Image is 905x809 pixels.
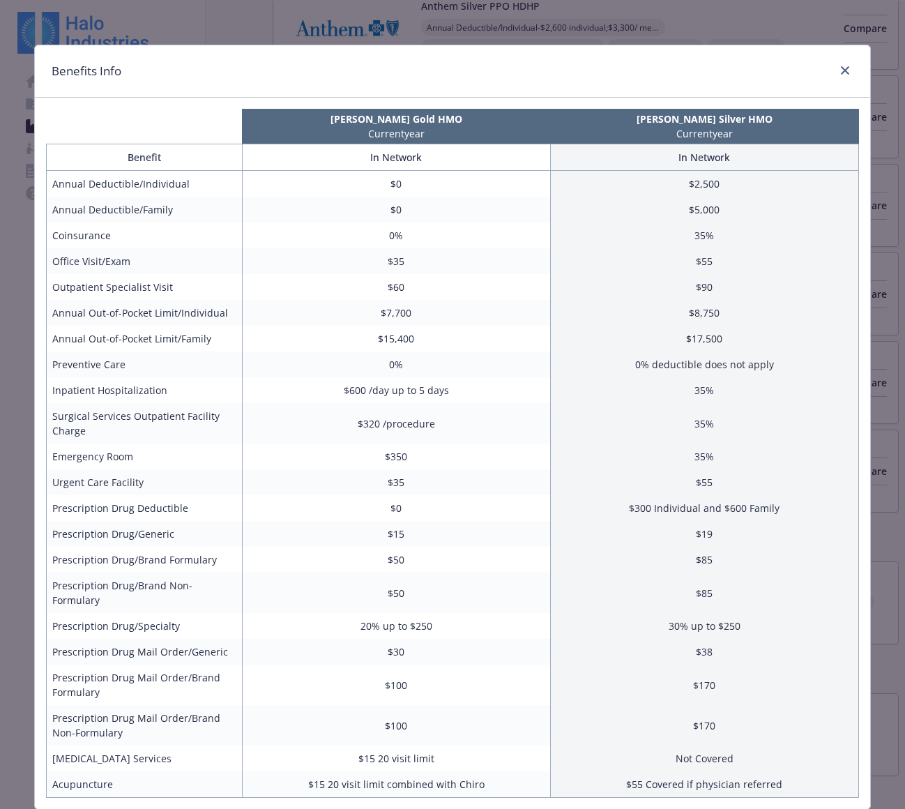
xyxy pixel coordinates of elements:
[550,248,858,274] td: $55
[550,222,858,248] td: 35%
[550,197,858,222] td: $5,000
[47,197,243,222] td: Annual Deductible/Family
[47,665,243,705] td: Prescription Drug Mail Order/Brand Formulary
[242,521,550,547] td: $15
[47,326,243,351] td: Annual Out-of-Pocket Limit/Family
[242,746,550,771] td: $15 20 visit limit
[242,495,550,521] td: $0
[550,144,858,171] th: In Network
[550,171,858,197] td: $2,500
[554,126,856,141] p: Current year
[245,112,547,126] p: [PERSON_NAME] Gold HMO
[47,613,243,639] td: Prescription Drug/Specialty
[242,665,550,705] td: $100
[47,222,243,248] td: Coinsurance
[47,521,243,547] td: Prescription Drug/Generic
[47,300,243,326] td: Annual Out-of-Pocket Limit/Individual
[550,547,858,573] td: $85
[550,573,858,613] td: $85
[550,521,858,547] td: $19
[47,274,243,300] td: Outpatient Specialist Visit
[47,705,243,746] td: Prescription Drug Mail Order/Brand Non-Formulary
[550,300,858,326] td: $8,750
[47,444,243,469] td: Emergency Room
[242,197,550,222] td: $0
[550,639,858,665] td: $38
[47,248,243,274] td: Office Visit/Exam
[550,705,858,746] td: $170
[550,351,858,377] td: 0% deductible does not apply
[242,444,550,469] td: $350
[242,144,550,171] th: In Network
[550,613,858,639] td: 30% up to $250
[47,469,243,495] td: Urgent Care Facility
[242,403,550,444] td: $320 /procedure
[46,109,242,144] th: intentionally left blank
[245,126,547,141] p: Current year
[550,326,858,351] td: $17,500
[550,403,858,444] td: 35%
[47,351,243,377] td: Preventive Care
[47,403,243,444] td: Surgical Services Outpatient Facility Charge
[242,613,550,639] td: 20% up to $250
[242,326,550,351] td: $15,400
[837,62,853,79] a: close
[47,746,243,771] td: [MEDICAL_DATA] Services
[242,222,550,248] td: 0%
[242,639,550,665] td: $30
[47,573,243,613] td: Prescription Drug/Brand Non-Formulary
[242,351,550,377] td: 0%
[47,771,243,798] td: Acupuncture
[242,171,550,197] td: $0
[52,62,121,80] h1: Benefits Info
[242,573,550,613] td: $50
[242,469,550,495] td: $35
[550,746,858,771] td: Not Covered
[550,665,858,705] td: $170
[242,274,550,300] td: $60
[550,274,858,300] td: $90
[47,639,243,665] td: Prescription Drug Mail Order/Generic
[47,171,243,197] td: Annual Deductible/Individual
[47,377,243,403] td: Inpatient Hospitalization
[242,705,550,746] td: $100
[550,495,858,521] td: $300 Individual and $600 Family
[47,547,243,573] td: Prescription Drug/Brand Formulary
[47,144,243,171] th: Benefit
[550,469,858,495] td: $55
[550,377,858,403] td: 35%
[242,300,550,326] td: $7,700
[242,771,550,798] td: $15 20 visit limit combined with Chiro
[47,495,243,521] td: Prescription Drug Deductible
[242,547,550,573] td: $50
[554,112,856,126] p: [PERSON_NAME] Silver HMO
[242,248,550,274] td: $35
[550,771,858,798] td: $55 Covered if physician referred
[242,377,550,403] td: $600 /day up to 5 days
[550,444,858,469] td: 35%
